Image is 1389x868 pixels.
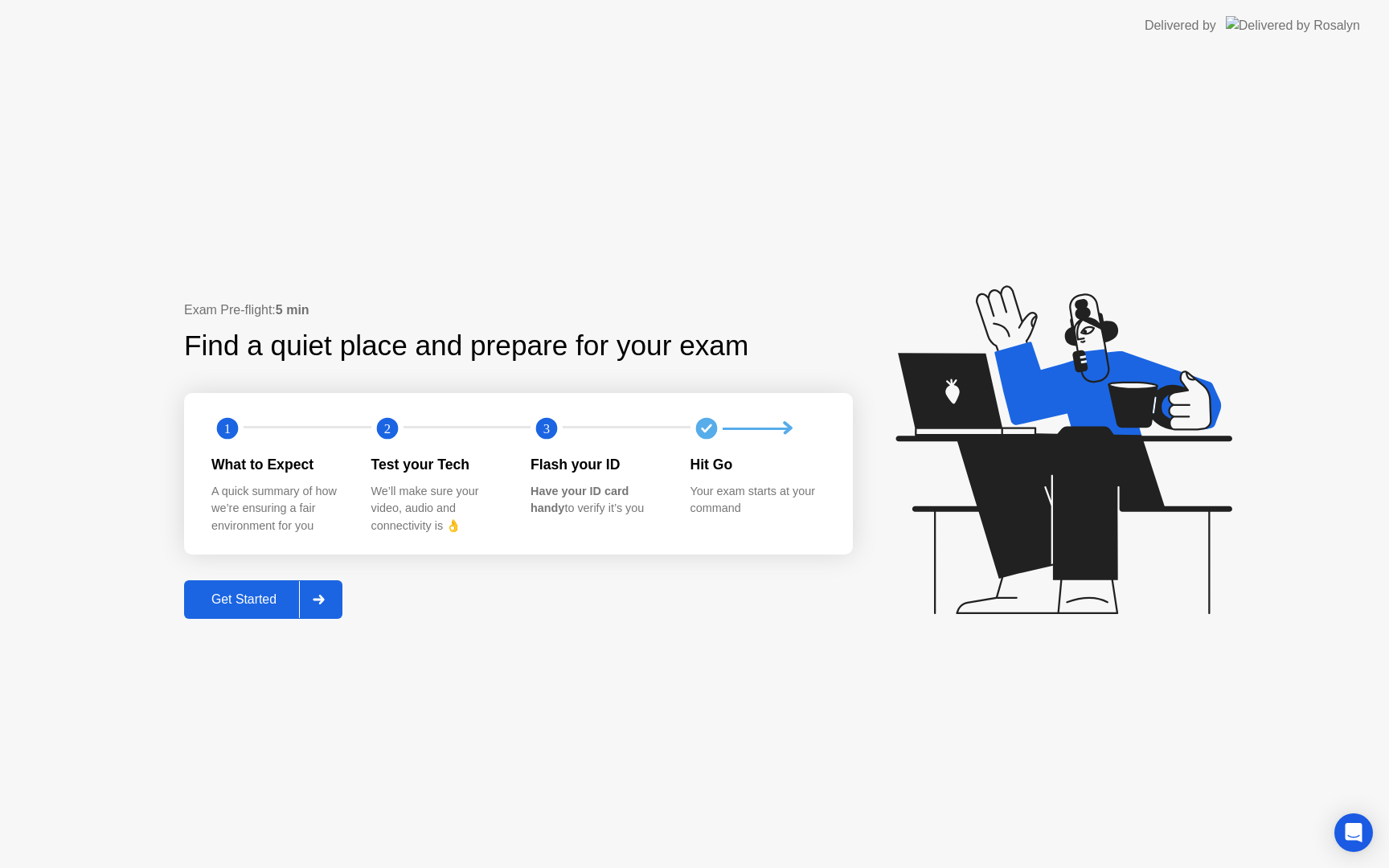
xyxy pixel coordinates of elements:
[371,483,506,535] div: We’ll make sure your video, audio and connectivity is 👌
[1145,16,1216,35] div: Delivered by
[690,483,825,518] div: Your exam starts at your command
[211,454,346,475] div: What to Expect
[224,421,231,436] text: 1
[1334,813,1373,852] div: Open Intercom Messenger
[531,485,629,515] b: Have your ID card handy
[211,483,346,535] div: A quick summary of how we’re ensuring a fair environment for you
[184,325,751,367] div: Find a quiet place and prepare for your exam
[531,483,665,518] div: to verify it’s you
[371,454,506,475] div: Test your Tech
[189,592,299,607] div: Get Started
[690,454,825,475] div: Hit Go
[531,454,665,475] div: Flash your ID
[184,580,342,619] button: Get Started
[1226,16,1360,35] img: Delivered by Rosalyn
[383,421,390,436] text: 2
[543,421,550,436] text: 3
[184,301,853,320] div: Exam Pre-flight:
[276,303,309,317] b: 5 min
